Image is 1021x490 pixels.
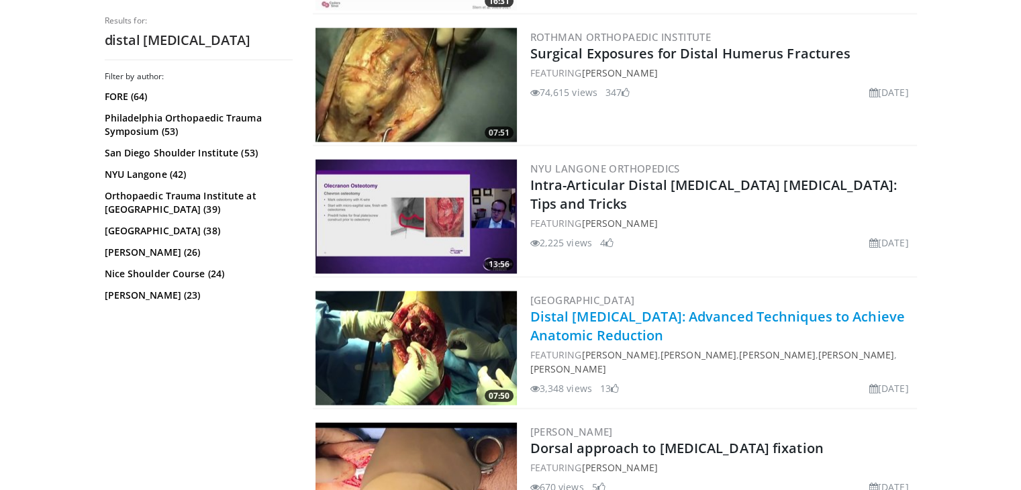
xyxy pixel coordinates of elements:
[315,28,517,142] img: 70322_0000_3.png.300x170_q85_crop-smart_upscale.jpg
[530,236,592,250] li: 2,225 views
[581,348,657,361] a: [PERSON_NAME]
[105,224,289,238] a: [GEOGRAPHIC_DATA] (38)
[530,425,613,438] a: [PERSON_NAME]
[485,390,514,402] span: 07:50
[661,348,736,361] a: [PERSON_NAME]
[530,85,597,99] li: 74,615 views
[105,15,293,26] p: Results for:
[105,289,289,302] a: [PERSON_NAME] (23)
[315,160,517,274] img: 8dd9ea10-7cb6-4e5a-932f-011c74067796.300x170_q85_crop-smart_upscale.jpg
[605,85,630,99] li: 347
[869,85,909,99] li: [DATE]
[530,348,914,376] div: FEATURING , , , ,
[818,348,894,361] a: [PERSON_NAME]
[105,189,289,216] a: Orthopaedic Trauma Institute at [GEOGRAPHIC_DATA] (39)
[530,460,914,475] div: FEATURING
[105,90,289,103] a: FORE (64)
[530,293,635,307] a: [GEOGRAPHIC_DATA]
[739,348,815,361] a: [PERSON_NAME]
[530,44,851,62] a: Surgical Exposures for Distal Humerus Fractures
[105,168,289,181] a: NYU Langone (42)
[315,291,517,405] img: b6c6f771-55ef-4b53-961c-e93b7f258022.300x170_q85_crop-smart_upscale.jpg
[530,307,905,344] a: Distal [MEDICAL_DATA]: Advanced Techniques to Achieve Anatomic Reduction
[105,71,293,82] h3: Filter by author:
[530,381,592,395] li: 3,348 views
[105,32,293,49] h2: distal [MEDICAL_DATA]
[600,381,619,395] li: 13
[315,160,517,274] a: 13:56
[869,381,909,395] li: [DATE]
[581,66,657,79] a: [PERSON_NAME]
[530,162,680,175] a: NYU Langone Orthopedics
[485,258,514,271] span: 13:56
[105,146,289,160] a: San Diego Shoulder Institute (53)
[530,30,712,44] a: Rothman Orthopaedic Institute
[315,28,517,142] a: 07:51
[530,66,914,80] div: FEATURING
[530,176,897,213] a: Intra-Articular Distal [MEDICAL_DATA] [MEDICAL_DATA]: Tips and Tricks
[530,439,824,457] a: Dorsal approach to [MEDICAL_DATA] fixation
[581,461,657,474] a: [PERSON_NAME]
[315,291,517,405] a: 07:50
[600,236,614,250] li: 4
[485,127,514,139] span: 07:51
[530,216,914,230] div: FEATURING
[105,267,289,281] a: Nice Shoulder Course (24)
[869,236,909,250] li: [DATE]
[581,217,657,230] a: [PERSON_NAME]
[105,246,289,259] a: [PERSON_NAME] (26)
[530,362,606,375] a: [PERSON_NAME]
[105,111,289,138] a: Philadelphia Orthopaedic Trauma Symposium (53)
